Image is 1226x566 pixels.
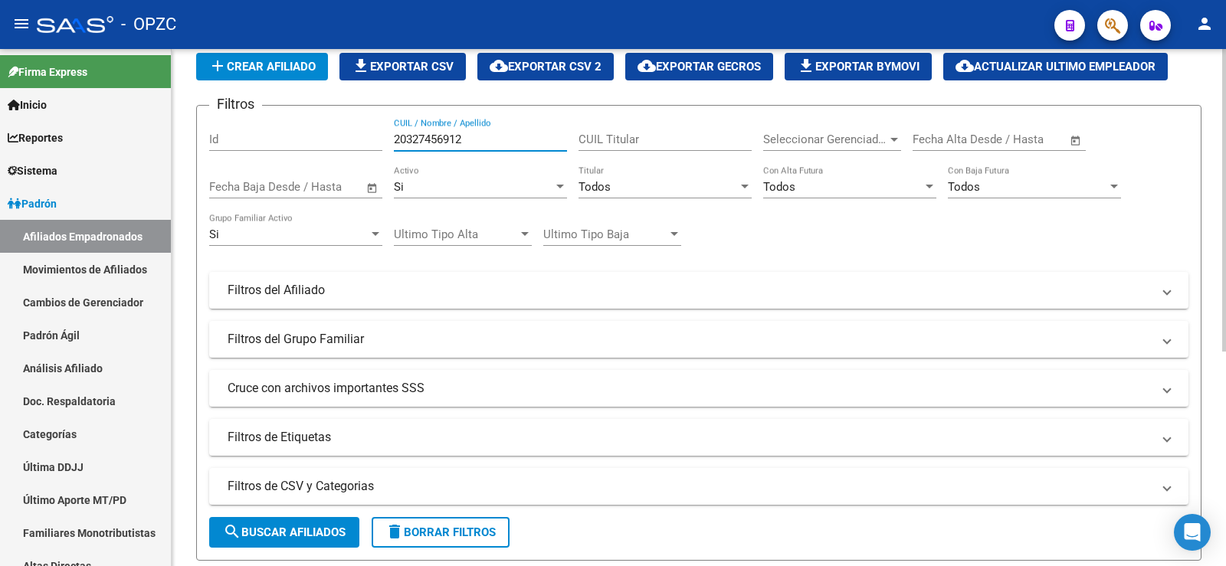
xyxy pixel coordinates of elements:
[223,522,241,541] mat-icon: search
[121,8,176,41] span: - OPZC
[208,57,227,75] mat-icon: add
[956,60,1156,74] span: Actualizar ultimo Empleador
[208,60,316,74] span: Crear Afiliado
[394,180,404,194] span: Si
[285,180,359,194] input: Fecha fin
[228,380,1152,397] mat-panel-title: Cruce con archivos importantes SSS
[385,522,404,541] mat-icon: delete
[209,370,1188,407] mat-expansion-panel-header: Cruce con archivos importantes SSS
[209,227,219,241] span: Si
[625,53,773,80] button: Exportar GECROS
[490,60,602,74] span: Exportar CSV 2
[228,429,1152,446] mat-panel-title: Filtros de Etiquetas
[956,57,974,75] mat-icon: cloud_download
[1067,132,1085,149] button: Open calendar
[209,93,262,115] h3: Filtros
[394,227,518,241] span: Ultimo Tipo Alta
[477,53,614,80] button: Exportar CSV 2
[579,180,611,194] span: Todos
[948,180,980,194] span: Todos
[228,331,1152,348] mat-panel-title: Filtros del Grupo Familiar
[209,419,1188,456] mat-expansion-panel-header: Filtros de Etiquetas
[372,517,510,548] button: Borrar Filtros
[913,133,975,146] input: Fecha inicio
[339,53,466,80] button: Exportar CSV
[943,53,1168,80] button: Actualizar ultimo Empleador
[763,180,795,194] span: Todos
[364,179,382,197] button: Open calendar
[8,195,57,212] span: Padrón
[228,282,1152,299] mat-panel-title: Filtros del Afiliado
[209,468,1188,505] mat-expansion-panel-header: Filtros de CSV y Categorias
[352,60,454,74] span: Exportar CSV
[352,57,370,75] mat-icon: file_download
[8,64,87,80] span: Firma Express
[1195,15,1214,33] mat-icon: person
[223,525,346,539] span: Buscar Afiliados
[209,517,359,548] button: Buscar Afiliados
[543,227,667,241] span: Ultimo Tipo Baja
[209,180,271,194] input: Fecha inicio
[785,53,932,80] button: Exportar Bymovi
[763,133,887,146] span: Seleccionar Gerenciador
[209,321,1188,358] mat-expansion-panel-header: Filtros del Grupo Familiar
[490,57,508,75] mat-icon: cloud_download
[12,15,31,33] mat-icon: menu
[196,53,328,80] button: Crear Afiliado
[8,129,63,146] span: Reportes
[385,525,496,539] span: Borrar Filtros
[209,272,1188,309] mat-expansion-panel-header: Filtros del Afiliado
[8,97,47,113] span: Inicio
[228,478,1152,495] mat-panel-title: Filtros de CSV y Categorias
[797,60,919,74] span: Exportar Bymovi
[638,60,761,74] span: Exportar GECROS
[1174,514,1211,551] div: Open Intercom Messenger
[8,162,57,179] span: Sistema
[638,57,656,75] mat-icon: cloud_download
[988,133,1063,146] input: Fecha fin
[797,57,815,75] mat-icon: file_download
